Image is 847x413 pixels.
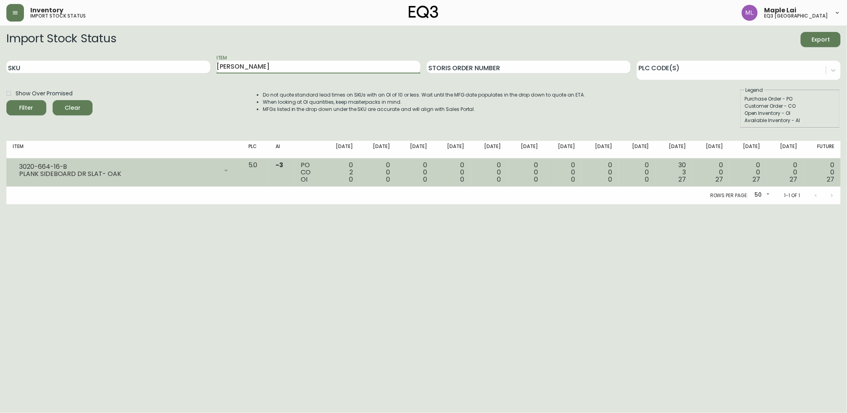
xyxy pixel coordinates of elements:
th: [DATE] [729,141,766,158]
span: 27 [679,175,686,184]
div: 30 3 [662,162,686,183]
span: -3 [276,160,283,170]
li: When looking at OI quantities, keep masterpacks in mind. [263,99,585,106]
div: 0 0 [773,162,797,183]
h5: eq3 [GEOGRAPHIC_DATA] [764,14,828,18]
div: Available Inventory - AI [745,117,835,124]
span: Show Over Promised [16,89,73,98]
button: Export [801,32,841,47]
div: Purchase Order - PO [745,95,835,103]
span: Inventory [30,7,63,14]
th: [DATE] [396,141,433,158]
th: [DATE] [433,141,471,158]
span: Maple Lai [764,7,796,14]
div: 0 0 [477,162,501,183]
legend: Legend [745,87,764,94]
div: Open Inventory - OI [745,110,835,117]
span: 0 [534,175,538,184]
p: 1-1 of 1 [784,192,800,199]
div: 0 0 [810,162,834,183]
div: 3020-664-16-BPLANK SIDEBOARD DR SLAT- OAK [13,162,236,179]
span: 0 [423,175,427,184]
div: PLANK SIDEBOARD DR SLAT- OAK [19,170,218,178]
span: 27 [790,175,797,184]
th: Item [6,141,242,158]
th: PLC [242,141,269,158]
th: [DATE] [766,141,804,158]
span: 27 [715,175,723,184]
span: 0 [645,175,649,184]
span: Export [807,35,834,45]
span: Clear [59,103,86,113]
span: 0 [608,175,612,184]
li: Do not quote standard lead times on SKUs with an OI of 10 or less. Wait until the MFG date popula... [263,91,585,99]
img: 61e28cffcf8cc9f4e300d877dd684943 [742,5,758,21]
button: Filter [6,100,46,115]
th: [DATE] [359,141,396,158]
th: [DATE] [619,141,656,158]
span: 27 [827,175,834,184]
p: Rows per page: [710,192,748,199]
th: [DATE] [544,141,581,158]
span: 0 [571,175,575,184]
th: [DATE] [693,141,730,158]
div: 0 0 [588,162,612,183]
img: logo [409,6,438,18]
th: Future [804,141,841,158]
div: 0 0 [736,162,760,183]
div: 0 0 [551,162,575,183]
span: 27 [752,175,760,184]
span: 0 [386,175,390,184]
th: [DATE] [508,141,545,158]
div: 50 [751,189,771,202]
th: [DATE] [581,141,619,158]
span: OI [301,175,307,184]
th: [DATE] [656,141,693,158]
div: 0 0 [514,162,538,183]
div: 0 0 [403,162,427,183]
span: 0 [497,175,501,184]
div: 0 0 [699,162,723,183]
div: Customer Order - CO [745,103,835,110]
span: 0 [349,175,353,184]
li: MFGs listed in the drop down under the SKU are accurate and will align with Sales Portal. [263,106,585,113]
th: AI [269,141,294,158]
button: Clear [53,100,93,115]
h5: import stock status [30,14,86,18]
div: 0 0 [440,162,464,183]
div: 0 0 [625,162,649,183]
td: 5.0 [242,158,269,187]
div: 3020-664-16-B [19,163,218,170]
span: 0 [460,175,464,184]
div: 0 2 [329,162,353,183]
div: PO CO [301,162,316,183]
th: [DATE] [471,141,508,158]
th: [DATE] [323,141,360,158]
div: 0 0 [366,162,390,183]
h2: Import Stock Status [6,32,116,47]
